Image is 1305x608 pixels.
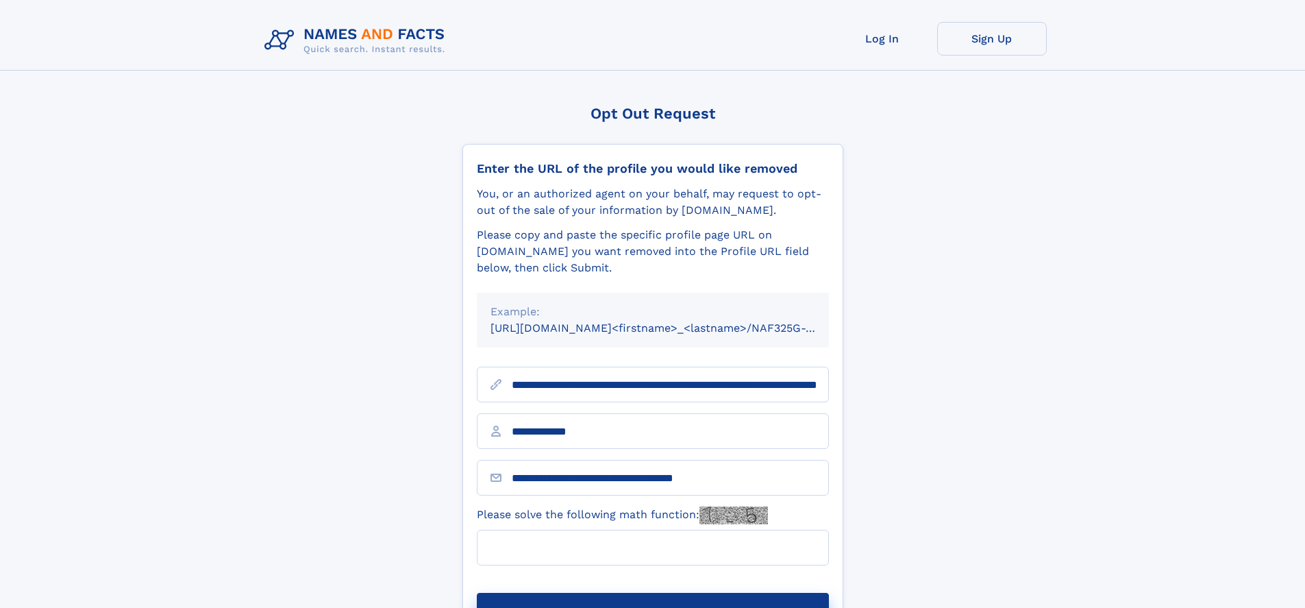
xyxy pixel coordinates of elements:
[477,161,829,176] div: Enter the URL of the profile you would like removed
[477,186,829,219] div: You, or an authorized agent on your behalf, may request to opt-out of the sale of your informatio...
[490,304,815,320] div: Example:
[477,227,829,276] div: Please copy and paste the specific profile page URL on [DOMAIN_NAME] you want removed into the Pr...
[477,507,768,524] label: Please solve the following math function:
[462,105,843,122] div: Opt Out Request
[828,22,937,56] a: Log In
[259,22,456,59] img: Logo Names and Facts
[490,321,855,335] small: [URL][DOMAIN_NAME]<firstname>_<lastname>/NAF325G-xxxxxxxx
[937,22,1047,56] a: Sign Up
